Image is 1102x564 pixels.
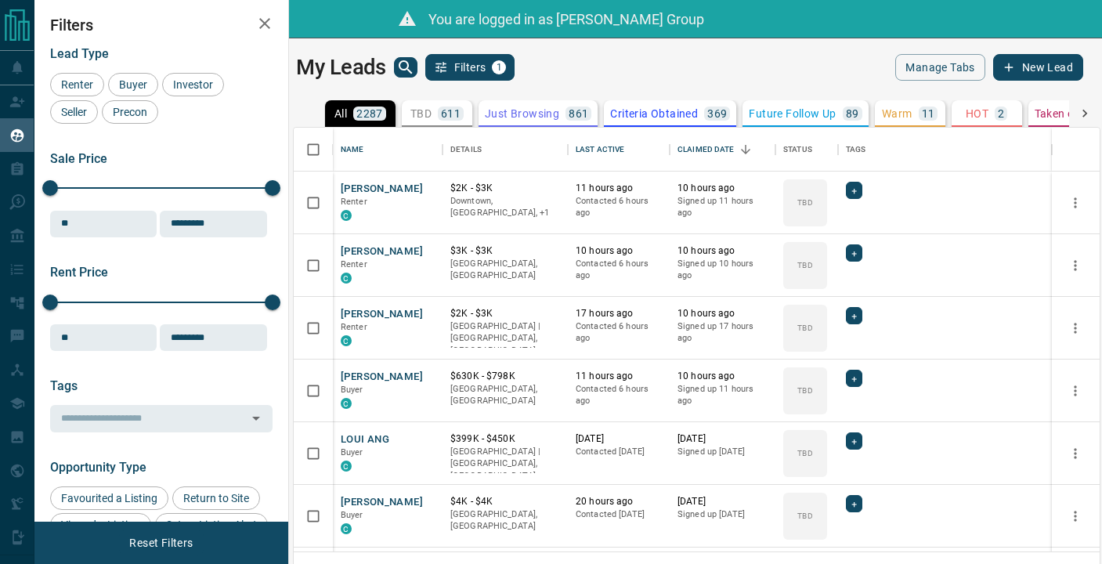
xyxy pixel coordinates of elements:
[749,108,836,119] p: Future Follow Up
[1064,379,1087,403] button: more
[155,513,268,537] div: Set up Listing Alert
[50,513,151,537] div: Viewed a Listing
[1064,316,1087,340] button: more
[341,259,367,269] span: Renter
[341,432,389,447] button: LOUI ANG
[677,244,768,258] p: 10 hours ago
[50,378,78,393] span: Tags
[443,128,568,172] div: Details
[846,495,862,512] div: +
[1064,442,1087,465] button: more
[1064,191,1087,215] button: more
[677,495,768,508] p: [DATE]
[882,108,912,119] p: Warm
[797,322,812,334] p: TBD
[677,182,768,195] p: 10 hours ago
[450,195,560,219] p: Toronto
[851,433,857,449] span: +
[56,519,146,531] span: Viewed a Listing
[341,322,367,332] span: Renter
[50,100,98,124] div: Seller
[775,128,838,172] div: Status
[677,307,768,320] p: 10 hours ago
[50,460,146,475] span: Opportunity Type
[576,128,624,172] div: Last Active
[168,78,219,91] span: Investor
[341,370,423,385] button: [PERSON_NAME]
[846,182,862,199] div: +
[966,108,988,119] p: HOT
[450,182,560,195] p: $2K - $3K
[341,210,352,221] div: condos.ca
[341,335,352,346] div: condos.ca
[677,508,768,521] p: Signed up [DATE]
[576,495,662,508] p: 20 hours ago
[846,370,862,387] div: +
[341,398,352,409] div: condos.ca
[333,128,443,172] div: Name
[922,108,935,119] p: 11
[296,55,386,80] h1: My Leads
[425,54,515,81] button: Filters1
[797,259,812,271] p: TBD
[998,108,1004,119] p: 2
[797,510,812,522] p: TBD
[576,244,662,258] p: 10 hours ago
[707,108,727,119] p: 369
[576,370,662,383] p: 11 hours ago
[677,195,768,219] p: Signed up 11 hours ago
[610,108,698,119] p: Criteria Obtained
[50,151,107,166] span: Sale Price
[677,432,768,446] p: [DATE]
[107,106,153,118] span: Precon
[50,486,168,510] div: Favourited a Listing
[341,523,352,534] div: condos.ca
[846,307,862,324] div: +
[485,108,559,119] p: Just Browsing
[341,510,363,520] span: Buyer
[569,108,588,119] p: 861
[677,258,768,282] p: Signed up 10 hours ago
[102,100,158,124] div: Precon
[670,128,775,172] div: Claimed Date
[341,495,423,510] button: [PERSON_NAME]
[576,258,662,282] p: Contacted 6 hours ago
[341,197,367,207] span: Renter
[450,258,560,282] p: [GEOGRAPHIC_DATA], [GEOGRAPHIC_DATA]
[178,492,255,504] span: Return to Site
[895,54,985,81] button: Manage Tabs
[108,73,158,96] div: Buyer
[838,128,1052,172] div: Tags
[450,307,560,320] p: $2K - $3K
[576,182,662,195] p: 11 hours ago
[450,508,560,533] p: [GEOGRAPHIC_DATA], [GEOGRAPHIC_DATA]
[576,446,662,458] p: Contacted [DATE]
[797,447,812,459] p: TBD
[735,139,757,161] button: Sort
[576,508,662,521] p: Contacted [DATE]
[851,245,857,261] span: +
[846,432,862,450] div: +
[851,308,857,324] span: +
[50,73,104,96] div: Renter
[846,108,859,119] p: 89
[576,307,662,320] p: 17 hours ago
[677,383,768,407] p: Signed up 11 hours ago
[341,307,423,322] button: [PERSON_NAME]
[341,273,352,284] div: condos.ca
[119,530,203,556] button: Reset Filters
[576,320,662,345] p: Contacted 6 hours ago
[341,461,352,472] div: condos.ca
[797,385,812,396] p: TBD
[993,54,1083,81] button: New Lead
[410,108,432,119] p: TBD
[450,446,560,483] p: [GEOGRAPHIC_DATA] | [GEOGRAPHIC_DATA], [GEOGRAPHIC_DATA]
[846,128,866,172] div: Tags
[56,492,163,504] span: Favourited a Listing
[450,432,560,446] p: $399K - $450K
[245,407,267,429] button: Open
[341,244,423,259] button: [PERSON_NAME]
[50,265,108,280] span: Rent Price
[394,57,417,78] button: search button
[677,128,735,172] div: Claimed Date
